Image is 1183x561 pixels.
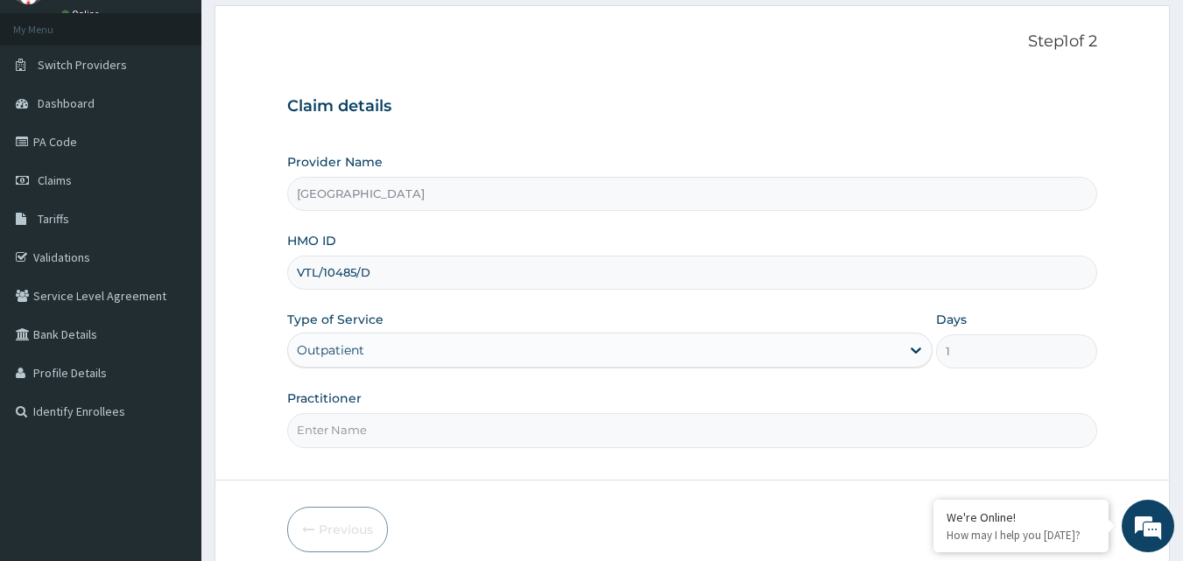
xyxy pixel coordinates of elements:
label: HMO ID [287,232,336,249]
label: Type of Service [287,311,384,328]
p: Step 1 of 2 [287,32,1098,52]
h3: Claim details [287,97,1098,116]
div: Minimize live chat window [287,9,329,51]
span: We're online! [102,169,242,346]
span: Tariffs [38,211,69,227]
label: Days [936,311,967,328]
p: How may I help you today? [947,528,1095,543]
input: Enter Name [287,413,1098,447]
div: We're Online! [947,509,1095,525]
label: Provider Name [287,153,383,171]
span: Dashboard [38,95,95,111]
textarea: Type your message and hit 'Enter' [9,375,334,436]
label: Practitioner [287,389,362,407]
span: Claims [38,172,72,188]
input: Enter HMO ID [287,256,1098,290]
span: Switch Providers [38,57,127,73]
img: d_794563401_company_1708531726252_794563401 [32,88,71,131]
a: Online [61,8,103,20]
div: Chat with us now [91,98,294,121]
div: Outpatient [297,341,364,359]
button: Previous [287,507,388,552]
